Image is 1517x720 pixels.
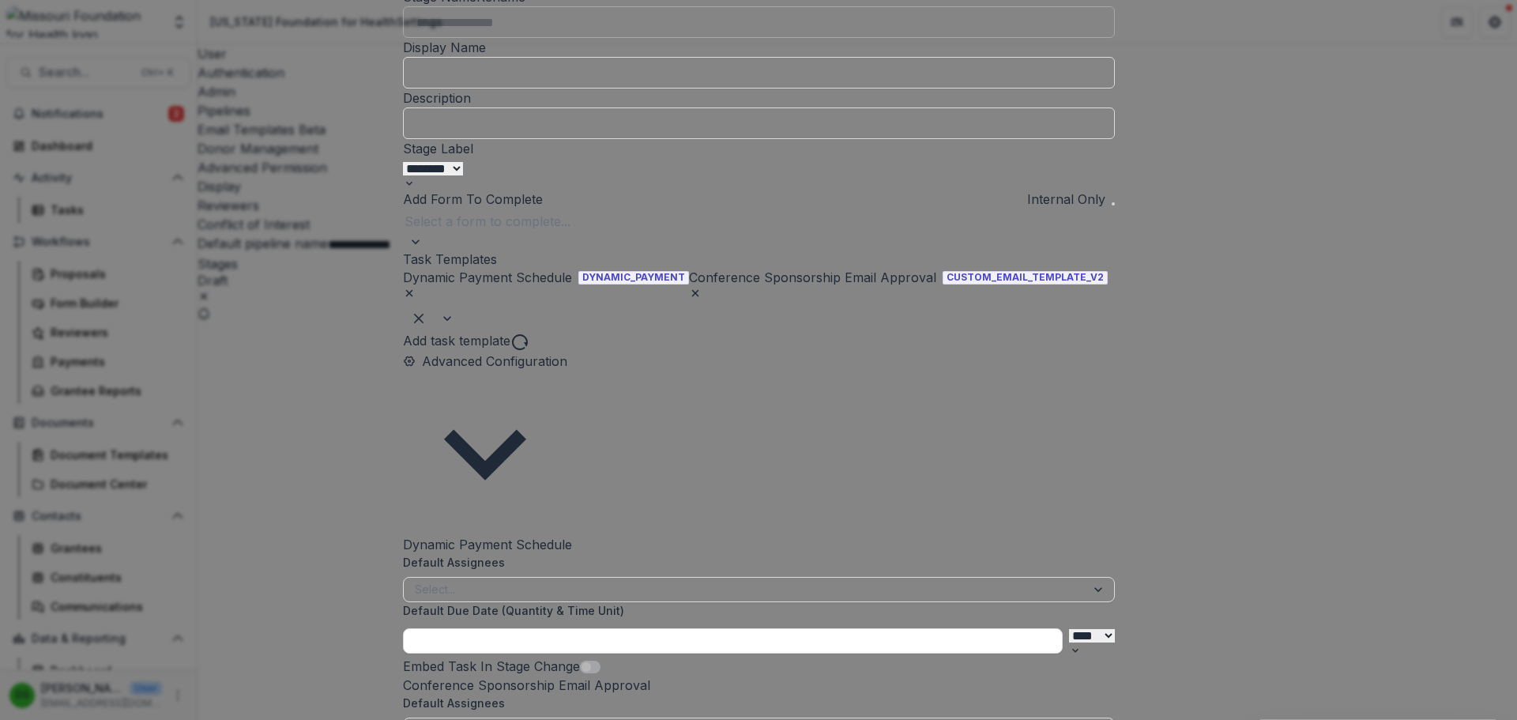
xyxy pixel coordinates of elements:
label: Default Assignees [403,695,1105,711]
label: Internal Only [1027,190,1105,209]
label: Default Assignees [403,554,1105,571]
div: Remove [object Object] [689,285,1108,304]
label: Stage Label [403,141,473,156]
span: CUSTOM_EMAIL_TEMPLATE_V2 [943,271,1108,284]
a: Add task template [403,333,510,349]
label: Default Due Date (Quantity & Time Unit) [403,602,1105,619]
span: DYNAMIC_PAYMENT [578,271,689,284]
label: Description [403,90,471,106]
svg: reload [510,333,529,352]
span: Conference Sponsorship Email Approval [403,677,650,693]
div: Conference Sponsorship Email Approval [689,270,936,285]
button: Advanced Configuration [403,352,567,535]
label: Embed Task In Stage Change [403,658,580,674]
div: Dynamic Payment Schedule [403,270,572,285]
label: Display Name [403,40,486,55]
label: Task Templates [403,251,497,267]
label: Add Form To Complete [403,190,543,209]
div: Clear selected options [406,306,431,331]
div: Remove [object Object] [403,285,689,304]
span: Dynamic Payment Schedule [403,537,572,552]
span: Advanced Configuration [422,352,567,371]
